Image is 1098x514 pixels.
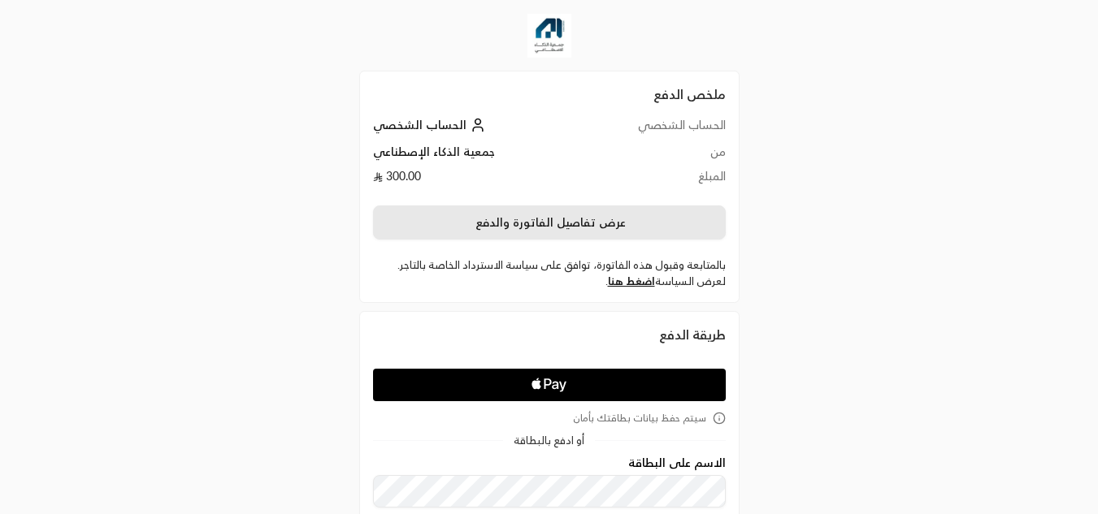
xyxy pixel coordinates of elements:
div: الاسم على البطاقة [373,456,726,508]
button: عرض تفاصيل الفاتورة والدفع [373,205,726,240]
span: الحساب الشخصي [373,118,467,132]
td: من [578,144,726,168]
td: الحساب الشخصي [578,117,726,144]
td: جمعية الذكاء الإصطناعي [373,144,578,168]
td: 300.00 [373,168,578,192]
span: سيتم حفظ بيانات بطاقتك بأمان [573,412,706,425]
img: Company Logo [527,14,571,58]
a: الحساب الشخصي [373,118,489,132]
h2: ملخص الدفع [373,84,726,104]
label: الاسم على البطاقة [628,456,726,469]
td: المبلغ [578,168,726,192]
a: اضغط هنا [608,274,655,287]
span: أو ادفع بالبطاقة [514,435,584,446]
label: بالمتابعة وقبول هذه الفاتورة، توافق على سياسة الاسترداد الخاصة بالتاجر. لعرض السياسة . [373,257,726,289]
div: طريقة الدفع [373,325,726,344]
